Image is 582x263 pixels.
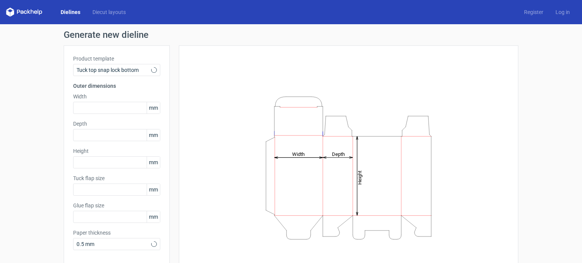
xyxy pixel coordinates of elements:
[73,174,160,182] label: Tuck flap size
[73,202,160,209] label: Glue flap size
[292,151,305,157] tspan: Width
[147,157,160,168] span: mm
[147,102,160,114] span: mm
[64,30,518,39] h1: Generate new dieline
[549,8,576,16] a: Log in
[147,129,160,141] span: mm
[73,147,160,155] label: Height
[86,8,132,16] a: Diecut layouts
[77,66,151,74] span: Tuck top snap lock bottom
[518,8,549,16] a: Register
[77,240,151,248] span: 0.5 mm
[73,82,160,90] h3: Outer dimensions
[332,151,345,157] tspan: Depth
[55,8,86,16] a: Dielines
[73,229,160,237] label: Paper thickness
[357,170,363,184] tspan: Height
[147,184,160,195] span: mm
[147,211,160,223] span: mm
[73,93,160,100] label: Width
[73,120,160,128] label: Depth
[73,55,160,62] label: Product template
